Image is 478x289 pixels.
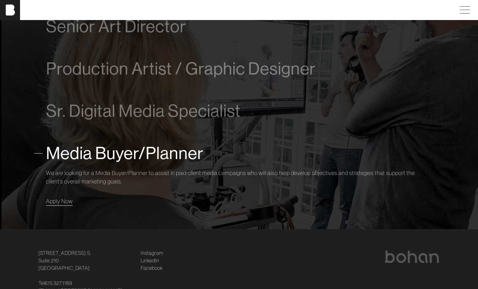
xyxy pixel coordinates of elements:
span: Senior Art Director [46,17,186,36]
span: Media Buyer/Planner [46,144,204,163]
a: LinkedIn [141,257,159,264]
span: Sr. Digital Media Specialist [46,101,241,121]
a: Instagram [141,249,163,257]
a: 615.327.1189 [45,279,72,287]
p: We are looking for a Media Buyer/Planner to assist in paid client media campaigns who will also h... [46,169,432,186]
a: Facebook [141,264,163,272]
span: Production Artist / Graphic Designer [46,59,316,78]
span: Apply Now [46,198,73,205]
a: [STREET_ADDRESS] S.Suite 210[GEOGRAPHIC_DATA] [39,249,91,272]
img: bohan logo [384,250,439,263]
a: Apply Now [46,197,73,205]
